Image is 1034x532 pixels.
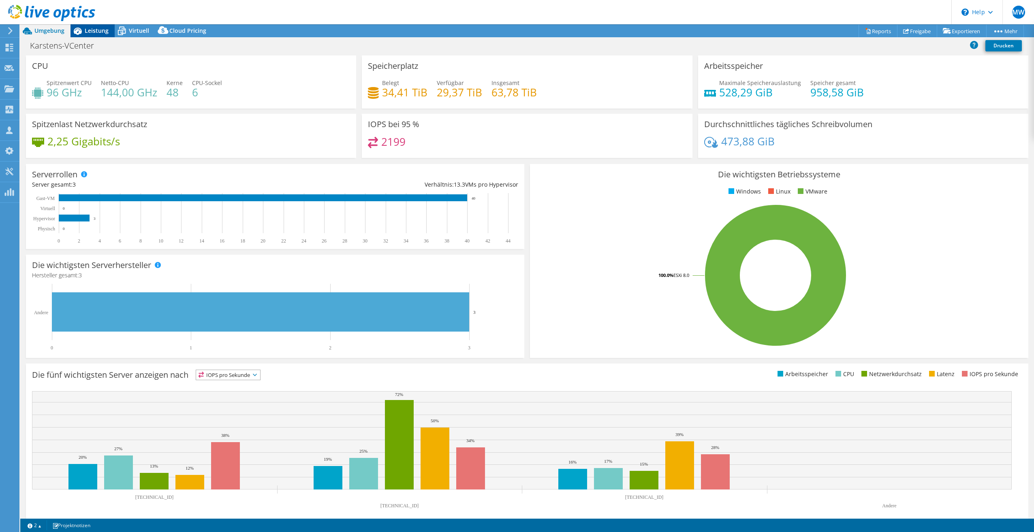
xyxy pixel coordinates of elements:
h3: Arbeitsspeicher [704,62,763,70]
li: Arbeitsspeicher [775,370,828,379]
h3: Die wichtigsten Betriebssysteme [536,170,1022,179]
text: 20% [79,455,87,460]
span: 13.3 [454,181,465,188]
span: Umgebung [34,27,64,34]
text: 3 [468,345,470,351]
text: 19% [324,457,332,462]
text: 72% [395,392,403,397]
h3: CPU [32,62,48,70]
text: 10 [158,238,163,244]
tspan: 100.0% [658,272,673,278]
h4: Hersteller gesamt: [32,271,518,280]
li: Linux [766,187,790,196]
text: 34 [404,238,408,244]
li: CPU [833,370,854,379]
li: VMware [796,187,827,196]
text: 40 [465,238,470,244]
text: 1 [190,345,192,351]
text: 50% [431,418,439,423]
text: 16% [568,460,577,464]
text: [TECHNICAL_ID] [135,494,174,500]
text: 44 [506,238,511,244]
text: 26 [322,238,327,244]
span: IOPS pro Sekunde [196,370,260,380]
h3: Die wichtigsten Serverhersteller [32,261,151,270]
h4: 528,29 GiB [719,88,801,97]
text: 39% [675,432,684,437]
text: 16 [220,238,224,244]
text: 28 [342,238,347,244]
h3: Spitzenlast Netzwerkdurchsatz [32,120,147,129]
a: Freigabe [897,25,937,37]
text: 8 [139,238,142,244]
h4: 96 GHz [47,88,92,97]
span: Virtuell [129,27,149,34]
a: Projektnotizen [47,520,96,530]
h4: 34,41 TiB [382,88,427,97]
text: 0 [63,227,65,231]
a: Drucken [985,40,1022,51]
div: Server gesamt: [32,180,275,189]
text: 32 [383,238,388,244]
span: Belegt [382,79,399,87]
svg: \n [961,9,969,16]
text: 24 [301,238,306,244]
text: 36 [424,238,429,244]
span: Cloud Pricing [169,27,206,34]
text: 38 [444,238,449,244]
text: 20 [261,238,265,244]
a: Mehr [986,25,1024,37]
text: 3 [94,217,96,221]
text: 42 [485,238,490,244]
text: 40 [472,196,476,200]
h4: 2199 [381,137,406,146]
h3: Serverrollen [32,170,77,179]
text: 0 [51,345,53,351]
text: 34% [466,438,474,443]
h4: 63,78 TiB [491,88,537,97]
h4: 473,88 GiB [721,137,775,146]
h4: 29,37 TiB [437,88,482,97]
h3: Durchschnittliches tägliches Schreibvolumen [704,120,872,129]
a: 2 [22,520,47,530]
text: 3 [473,310,476,315]
text: Gast-VM [36,196,55,201]
span: 3 [73,181,76,188]
text: 12% [186,466,194,470]
span: 3 [79,271,82,279]
text: Andere [882,503,896,509]
span: Speicher gesamt [810,79,856,87]
h4: 958,58 GiB [810,88,864,97]
span: Leistung [85,27,109,34]
h4: 48 [167,88,183,97]
text: 13% [150,464,158,468]
h4: 6 [192,88,222,97]
a: Exportieren [937,25,987,37]
text: 0 [63,206,65,211]
h3: Speicherplatz [368,62,418,70]
text: 4 [98,238,101,244]
li: Netzwerkdurchsatz [859,370,922,379]
text: 15% [640,462,648,466]
a: Reports [859,25,897,37]
text: 22 [281,238,286,244]
text: Virtuell [40,206,55,211]
span: Maximale Speicherauslastung [719,79,801,87]
span: MW [1012,6,1025,19]
text: 27% [114,446,122,451]
text: [TECHNICAL_ID] [625,494,664,500]
text: 2 [78,238,80,244]
div: Verhältnis: VMs pro Hypervisor [275,180,518,189]
tspan: ESXi 8.0 [673,272,689,278]
text: [TECHNICAL_ID] [380,503,419,509]
text: 12 [179,238,184,244]
text: 28% [711,445,719,450]
text: 38% [221,433,229,438]
span: Spitzenwert CPU [47,79,92,87]
h1: Karstens-VCenter [26,41,107,50]
span: Verfügbar [437,79,464,87]
h4: 144,00 GHz [101,88,157,97]
h3: IOPS bei 95 % [368,120,419,129]
text: 6 [119,238,121,244]
span: Insgesamt [491,79,519,87]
